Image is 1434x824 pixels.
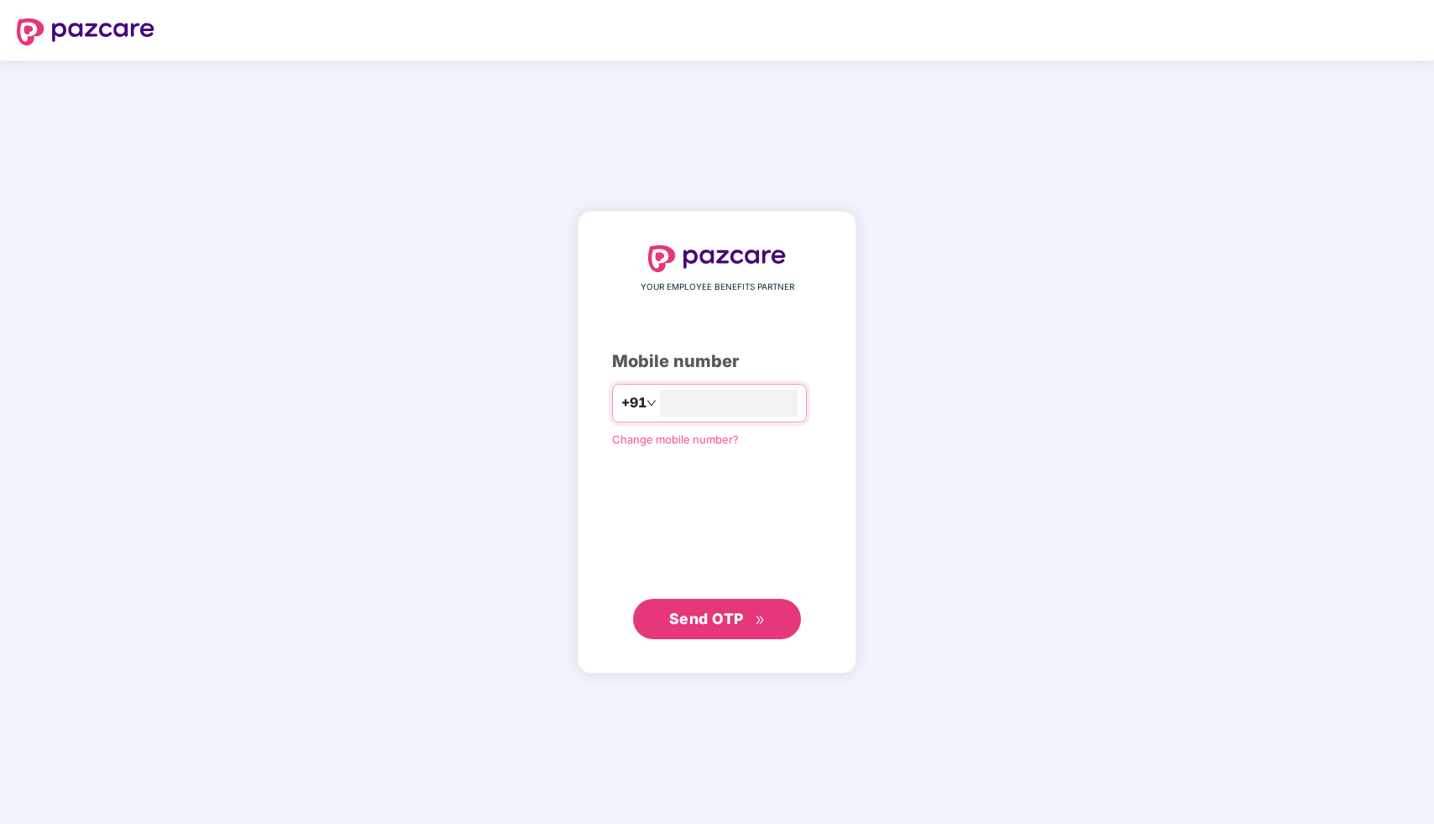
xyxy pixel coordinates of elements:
span: down [646,398,657,408]
button: Send OTPdouble-right [633,599,801,639]
a: Change mobile number? [612,433,739,446]
span: +91 [621,392,646,413]
img: logo [17,18,154,45]
div: Mobile number [612,349,822,375]
span: double-right [755,615,766,626]
span: Send OTP [669,610,744,627]
span: YOUR EMPLOYEE BENEFITS PARTNER [641,281,794,294]
img: logo [648,245,786,272]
